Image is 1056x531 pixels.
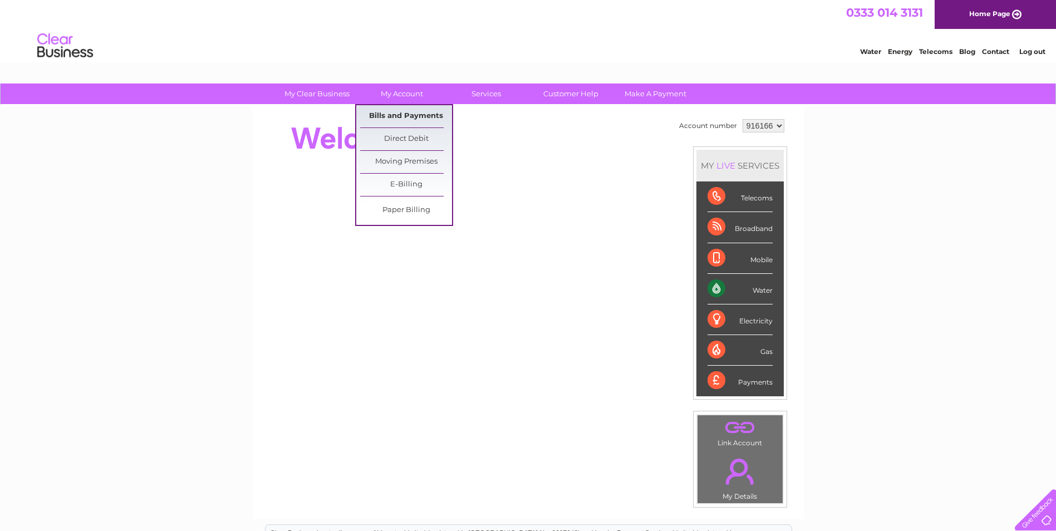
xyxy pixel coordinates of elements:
[266,6,792,54] div: Clear Business is a trading name of Verastar Limited (registered in [GEOGRAPHIC_DATA] No. 3667643...
[440,83,532,104] a: Services
[610,83,701,104] a: Make A Payment
[360,105,452,127] a: Bills and Payments
[360,128,452,150] a: Direct Debit
[860,47,881,56] a: Water
[697,415,783,450] td: Link Account
[714,160,738,171] div: LIVE
[37,29,94,63] img: logo.png
[708,243,773,274] div: Mobile
[708,366,773,396] div: Payments
[982,47,1009,56] a: Contact
[676,116,740,135] td: Account number
[525,83,617,104] a: Customer Help
[1019,47,1045,56] a: Log out
[888,47,912,56] a: Energy
[700,418,780,437] a: .
[271,83,363,104] a: My Clear Business
[708,274,773,304] div: Water
[708,212,773,243] div: Broadband
[919,47,952,56] a: Telecoms
[708,304,773,335] div: Electricity
[360,174,452,196] a: E-Billing
[360,151,452,173] a: Moving Premises
[700,452,780,491] a: .
[360,199,452,222] a: Paper Billing
[708,181,773,212] div: Telecoms
[697,449,783,504] td: My Details
[708,335,773,366] div: Gas
[959,47,975,56] a: Blog
[356,83,448,104] a: My Account
[696,150,784,181] div: MY SERVICES
[846,6,923,19] a: 0333 014 3131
